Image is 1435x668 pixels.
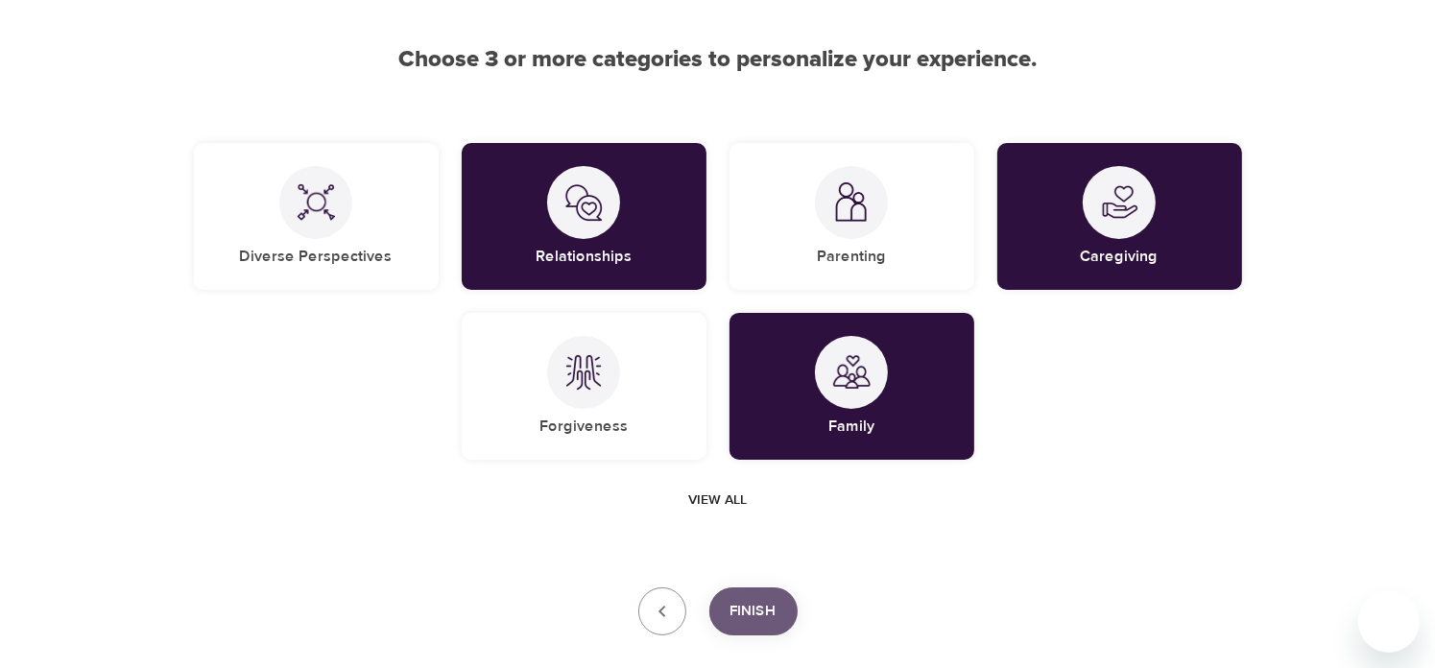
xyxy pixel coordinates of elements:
button: Finish [709,587,798,635]
iframe: Button to launch messaging window [1358,591,1420,653]
h5: Forgiveness [539,417,628,437]
h5: Relationships [536,247,632,267]
img: Family [832,353,871,392]
img: Diverse Perspectives [297,183,335,222]
div: FamilyFamily [729,313,974,460]
div: Diverse PerspectivesDiverse Perspectives [194,143,439,290]
div: ForgivenessForgiveness [462,313,706,460]
img: Caregiving [1100,183,1138,222]
span: Finish [730,599,777,624]
span: View all [688,489,747,513]
img: Forgiveness [564,353,603,392]
h5: Diverse Perspectives [240,247,393,267]
h2: Choose 3 or more categories to personalize your experience. [194,46,1242,74]
div: RelationshipsRelationships [462,143,706,290]
button: View all [681,483,754,518]
div: CaregivingCaregiving [997,143,1242,290]
div: ParentingParenting [729,143,974,290]
h5: Parenting [817,247,886,267]
h5: Family [828,417,874,437]
img: Relationships [564,183,603,222]
img: Parenting [832,182,871,222]
h5: Caregiving [1081,247,1159,267]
